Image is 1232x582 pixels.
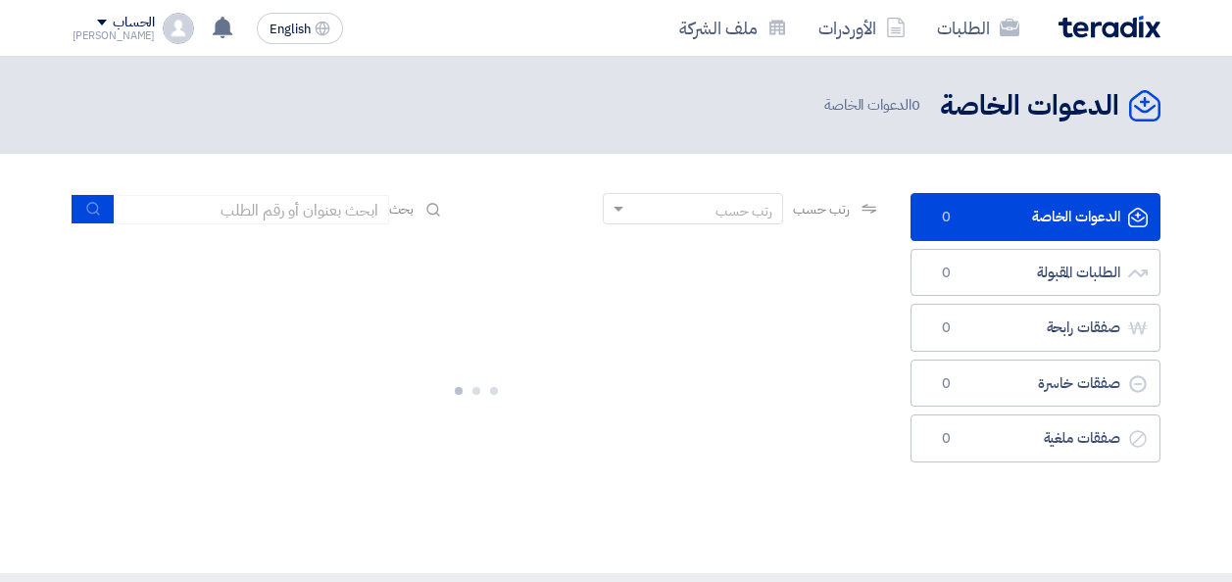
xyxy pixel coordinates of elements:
[824,94,924,117] span: الدعوات الخاصة
[73,30,156,41] div: [PERSON_NAME]
[935,374,959,394] span: 0
[935,264,959,283] span: 0
[912,94,920,116] span: 0
[911,360,1160,408] a: صفقات خاسرة0
[270,23,311,36] span: English
[163,13,194,44] img: profile_test.png
[664,5,803,51] a: ملف الشركة
[935,318,959,338] span: 0
[911,414,1160,462] a: صفقات ملغية0
[921,5,1035,51] a: الطلبات
[911,193,1160,241] a: الدعوات الخاصة0
[935,208,959,227] span: 0
[389,199,415,219] span: بحث
[911,304,1160,352] a: صفقات رابحة0
[257,13,343,44] button: English
[1059,16,1160,38] img: Teradix logo
[113,15,155,31] div: الحساب
[940,87,1119,125] h2: الدعوات الخاصة
[115,195,389,224] input: ابحث بعنوان أو رقم الطلب
[793,199,849,219] span: رتب حسب
[935,429,959,449] span: 0
[803,5,921,51] a: الأوردرات
[715,201,772,221] div: رتب حسب
[911,249,1160,297] a: الطلبات المقبولة0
